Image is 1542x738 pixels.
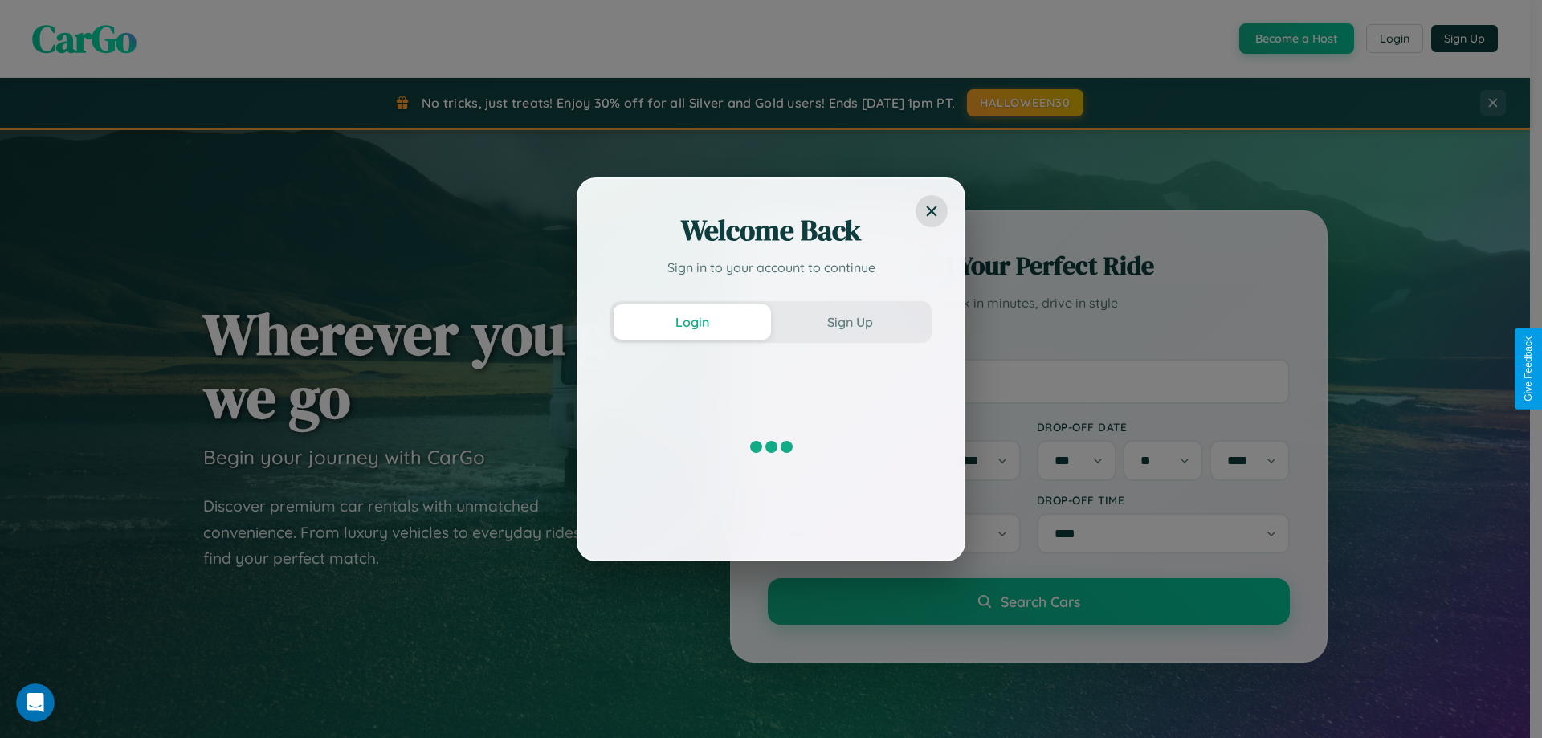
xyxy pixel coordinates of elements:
div: Give Feedback [1523,336,1534,402]
iframe: Intercom live chat [16,683,55,722]
p: Sign in to your account to continue [610,258,932,277]
button: Login [614,304,771,340]
h2: Welcome Back [610,211,932,250]
button: Sign Up [771,304,928,340]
